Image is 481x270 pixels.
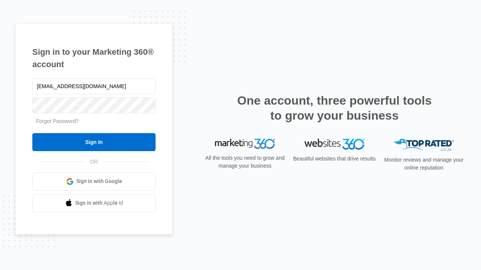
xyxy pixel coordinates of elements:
[235,93,434,123] h2: One account, three powerful tools to grow your business
[36,118,79,124] a: Forgot Password?
[32,172,156,190] a: Sign in with Google
[75,199,123,207] span: Sign in with Apple Id
[203,154,287,170] p: All the tools you need to grow and manage your business
[32,78,156,94] input: Email
[215,139,275,149] img: Marketing 360
[32,194,156,212] a: Sign in with Apple Id
[32,46,156,70] h1: Sign in to your Marketing 360® account
[394,139,454,151] img: Top Rated Local
[304,139,365,150] img: Websites 360
[292,155,377,163] p: Beautiful websites that drive results
[85,158,103,166] span: OR
[382,156,466,172] p: Monitor reviews and manage your online reputation
[76,177,122,185] span: Sign in with Google
[32,133,156,151] input: Sign In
